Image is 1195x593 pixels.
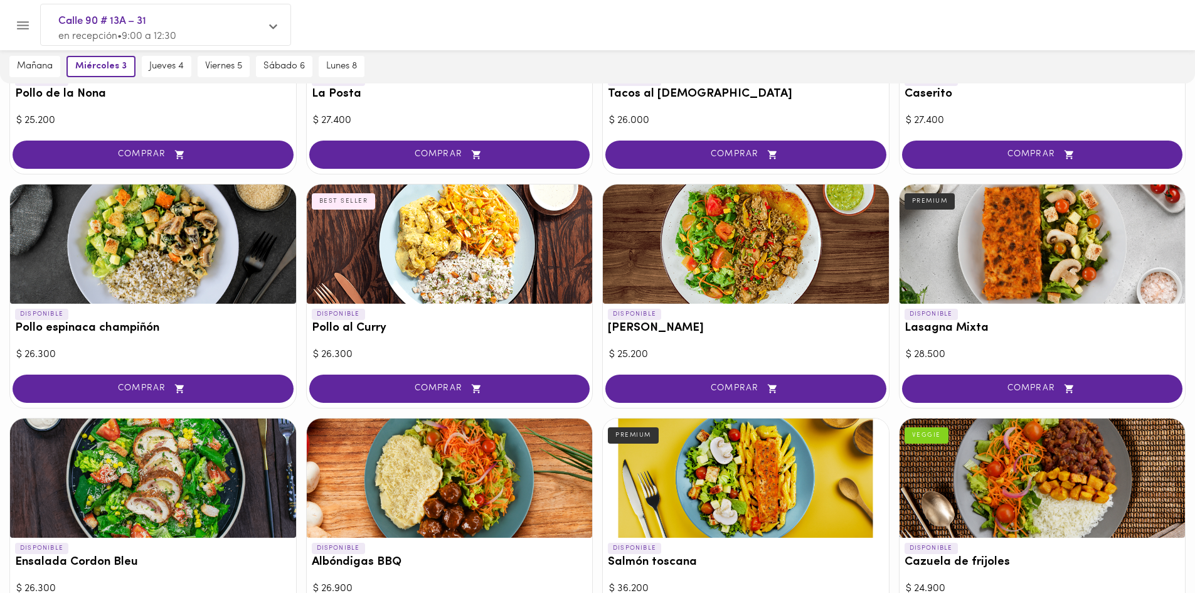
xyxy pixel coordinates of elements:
span: COMPRAR [325,383,575,394]
span: COMPRAR [28,383,278,394]
span: COMPRAR [325,149,575,160]
div: Cazuela de frijoles [900,419,1186,538]
div: VEGGIE [905,427,948,444]
h3: Caserito [905,88,1181,101]
h3: Albóndigas BBQ [312,556,588,569]
button: viernes 5 [198,56,250,77]
iframe: Messagebird Livechat Widget [1122,520,1182,580]
button: COMPRAR [309,375,590,403]
p: DISPONIBLE [15,309,68,320]
h3: Tacos al [DEMOGRAPHIC_DATA] [608,88,884,101]
div: $ 25.200 [16,114,290,128]
div: Salmón toscana [603,419,889,538]
span: mañana [17,61,53,72]
span: COMPRAR [918,149,1167,160]
div: $ 27.400 [906,114,1179,128]
span: en recepción • 9:00 a 12:30 [58,31,176,41]
button: COMPRAR [13,375,294,403]
div: $ 28.500 [906,348,1179,362]
span: COMPRAR [621,383,871,394]
button: COMPRAR [605,141,886,169]
span: lunes 8 [326,61,357,72]
div: Arroz chaufa [603,184,889,304]
h3: Ensalada Cordon Bleu [15,556,291,569]
h3: Cazuela de frijoles [905,556,1181,569]
button: sábado 6 [256,56,312,77]
button: miércoles 3 [66,56,135,77]
h3: La Posta [312,88,588,101]
p: DISPONIBLE [312,309,365,320]
p: DISPONIBLE [905,309,958,320]
span: sábado 6 [263,61,305,72]
div: BEST SELLER [312,193,376,210]
span: COMPRAR [621,149,871,160]
span: Calle 90 # 13A – 31 [58,13,260,29]
button: COMPRAR [309,141,590,169]
div: $ 26.000 [609,114,883,128]
h3: Salmón toscana [608,556,884,569]
button: COMPRAR [902,141,1183,169]
div: Albóndigas BBQ [307,419,593,538]
button: COMPRAR [605,375,886,403]
div: PREMIUM [905,193,955,210]
button: mañana [9,56,60,77]
span: viernes 5 [205,61,242,72]
p: DISPONIBLE [608,543,661,554]
h3: Pollo de la Nona [15,88,291,101]
div: Pollo espinaca champiñón [10,184,296,304]
div: $ 26.300 [16,348,290,362]
div: PREMIUM [608,427,659,444]
button: lunes 8 [319,56,364,77]
p: DISPONIBLE [608,309,661,320]
p: DISPONIBLE [312,543,365,554]
button: COMPRAR [13,141,294,169]
h3: Lasagna Mixta [905,322,1181,335]
button: COMPRAR [902,375,1183,403]
div: $ 25.200 [609,348,883,362]
div: Pollo al Curry [307,184,593,304]
div: $ 26.300 [313,348,587,362]
div: Lasagna Mixta [900,184,1186,304]
span: jueves 4 [149,61,184,72]
p: DISPONIBLE [905,543,958,554]
h3: Pollo al Curry [312,322,588,335]
div: $ 27.400 [313,114,587,128]
button: jueves 4 [142,56,191,77]
div: Ensalada Cordon Bleu [10,419,296,538]
span: miércoles 3 [75,61,127,72]
h3: [PERSON_NAME] [608,322,884,335]
h3: Pollo espinaca champiñón [15,322,291,335]
span: COMPRAR [28,149,278,160]
p: DISPONIBLE [15,543,68,554]
span: COMPRAR [918,383,1167,394]
button: Menu [8,10,38,41]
